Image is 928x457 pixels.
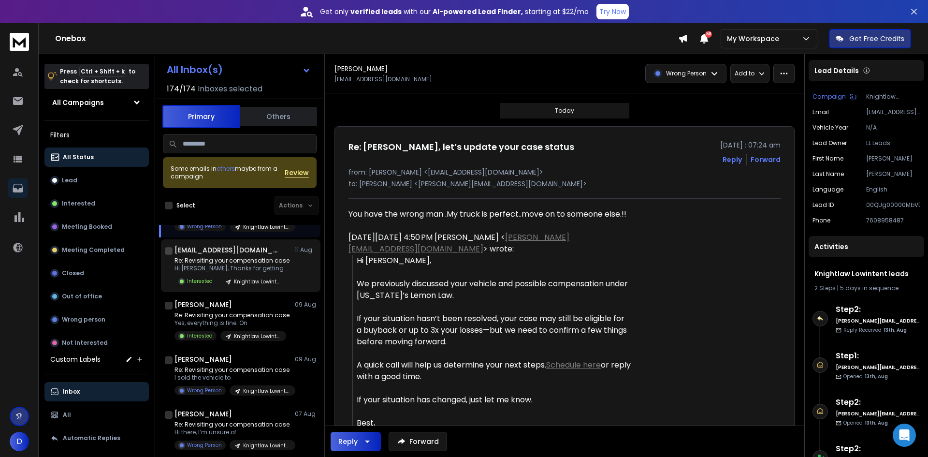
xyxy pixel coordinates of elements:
[812,186,843,193] p: Language
[243,387,290,395] p: Knightlaw Lowintent leads
[320,7,589,16] p: Get only with our starting at $22/mo
[44,128,149,142] h3: Filters
[167,65,223,74] h1: All Inbox(s)
[348,167,781,177] p: from: [PERSON_NAME] <[EMAIL_ADDRESS][DOMAIN_NAME]>
[840,284,899,292] span: 5 days in sequence
[596,4,629,19] button: Try Now
[240,106,317,127] button: Others
[865,373,888,380] span: 13th, Aug
[865,419,888,427] span: 13th, Aug
[814,284,918,292] div: |
[44,310,149,329] button: Wrong person
[44,240,149,260] button: Meeting Completed
[866,155,920,162] p: [PERSON_NAME]
[63,411,71,419] p: All
[812,170,844,178] p: Last Name
[348,232,569,254] a: [PERSON_NAME][EMAIL_ADDRESS][DOMAIN_NAME]
[63,434,120,442] p: Automatic Replies
[174,300,232,310] h1: [PERSON_NAME]
[176,202,195,209] label: Select
[187,387,222,394] p: Wrong Person
[187,442,222,449] p: Wrong Person
[44,382,149,401] button: Inbox
[44,171,149,190] button: Lead
[44,217,149,236] button: Meeting Booked
[812,124,848,132] p: Vehicle Year
[334,75,432,83] p: [EMAIL_ADDRESS][DOMAIN_NAME]
[720,140,781,150] p: [DATE] : 07:24 am
[174,354,232,364] h1: [PERSON_NAME]
[866,170,920,178] p: [PERSON_NAME]
[44,147,149,167] button: All Status
[174,409,232,419] h1: [PERSON_NAME]
[44,428,149,448] button: Automatic Replies
[884,326,907,334] span: 13th, Aug
[348,140,574,154] h1: Re: [PERSON_NAME], let’s update your case status
[836,410,920,417] h6: [PERSON_NAME][EMAIL_ADDRESS][DOMAIN_NAME]
[666,70,707,77] p: Wrong Person
[62,316,105,324] p: Wrong person
[350,7,402,16] strong: verified leads
[809,236,924,257] div: Activities
[812,108,829,116] p: Email
[174,311,290,319] p: Re: Revisiting your compensation case
[187,223,222,230] p: Wrong Person
[389,432,447,451] button: Forward
[44,93,149,112] button: All Campaigns
[812,155,843,162] p: First Name
[162,105,240,128] button: Primary
[217,164,235,173] span: others
[555,107,574,115] p: Today
[187,332,213,339] p: Interested
[44,333,149,353] button: Not Interested
[814,269,918,279] h1: Knightlaw Lowintent leads
[174,257,290,265] p: Re: Revisiting your compensation case
[836,304,920,315] h6: Step 2 :
[843,326,907,334] p: Reply Received
[866,124,920,132] p: N/A
[10,432,29,451] button: D
[174,366,290,374] p: Re: Revisiting your compensation case
[546,359,601,370] a: Schedule here
[62,223,112,231] p: Meeting Booked
[751,155,781,164] div: Forward
[44,264,149,283] button: Closed
[50,354,101,364] h3: Custom Labels
[357,255,631,301] div: Hi [PERSON_NAME], We previously discussed your vehicle and possible compensation under [US_STATE]...
[727,34,783,44] p: My Workspace
[55,33,678,44] h1: Onebox
[348,232,631,255] div: [DATE][DATE] 4:50 PM [PERSON_NAME] < > wrote:
[174,265,290,272] p: Hi [PERSON_NAME], Thanks for getting back
[62,269,84,277] p: Closed
[866,186,920,193] p: English
[63,153,94,161] p: All Status
[159,60,319,79] button: All Inbox(s)
[171,165,285,180] div: Some emails in maybe from a campaign
[836,397,920,408] h6: Step 2 :
[812,139,847,147] p: Lead Owner
[812,201,834,209] p: Lead ID
[893,424,916,447] div: Open Intercom Messenger
[812,93,856,101] button: Campaign
[174,421,290,428] p: Re: Revisiting your compensation case
[198,83,262,95] h3: Inboxes selected
[348,179,781,189] p: to: [PERSON_NAME] <[PERSON_NAME][EMAIL_ADDRESS][DOMAIN_NAME]>
[285,168,309,177] button: Review
[829,29,911,48] button: Get Free Credits
[866,217,920,224] p: 7608958487
[357,313,631,348] div: If your situation hasn’t been resolved, your case may still be eligible for a buyback or up to 3x...
[174,374,290,382] p: I sold the vehicle to
[79,66,126,77] span: Ctrl + Shift + k
[295,410,317,418] p: 07 Aug
[295,301,317,309] p: 09 Aug
[243,223,290,231] p: Knightlaw Lowintent leads
[338,437,358,446] div: Reply
[812,217,830,224] p: Phone
[843,373,888,380] p: Opened
[44,405,149,425] button: All
[348,208,631,220] div: You have the wrong man .My truck is perfect..move on to someone else.!!
[331,432,381,451] button: Reply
